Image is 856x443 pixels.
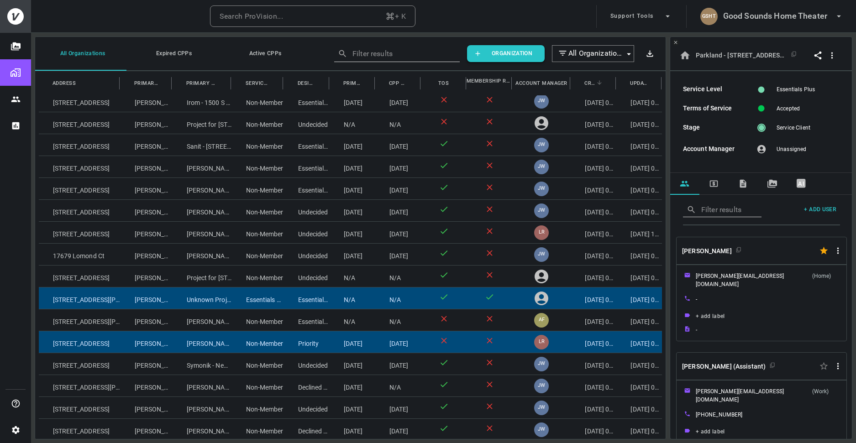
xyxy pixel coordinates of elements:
div: [STREET_ADDRESS] [39,331,121,353]
div: [PERSON_NAME] [121,222,173,243]
div: [DATE] [375,222,421,243]
div: Project for [STREET_ADDRESS] [173,266,232,287]
div: Non-Member [232,397,284,418]
text: AI [798,180,805,187]
div: [PERSON_NAME] - [STREET_ADDRESS][PERSON_NAME] [173,375,232,396]
div: JW [534,379,549,393]
div: [DATE] [330,134,375,156]
div: N/A [375,112,421,134]
div: Non-Member [232,244,284,265]
span: Desired [298,78,316,88]
div: [DATE] [375,353,421,375]
div: Essentials Plus [232,287,284,309]
div: [DATE] [375,331,421,353]
button: Export results [641,45,658,62]
div: JW [534,138,549,152]
div: [PERSON_NAME] [121,244,173,265]
div: [DATE] 00:00:00+00 [571,353,616,375]
button: All Organizations [35,36,126,71]
div: [STREET_ADDRESS] [39,90,121,112]
div: [DATE] 00:00:00+00 [571,200,616,221]
div: [DATE] 00:00:00+00 [616,266,662,287]
div: Essentials Plus [284,287,330,309]
div: [DATE] 00:00:00+00 [571,266,616,287]
div: [DATE] 00:00:00+00 [616,331,662,353]
div: [STREET_ADDRESS] [39,353,121,375]
button: Expired CPPs [126,36,218,71]
div: [PERSON_NAME] [121,178,173,199]
p: (Work) [812,387,829,406]
button: + add label [696,312,725,321]
p: Open User [682,362,766,370]
div: [STREET_ADDRESS] [39,419,121,440]
span: Primary day1 [343,78,362,88]
div: [DATE] 00:00:00+00 [616,200,662,221]
div: [STREET_ADDRESS] [39,397,121,418]
div: LR [534,335,549,349]
div: [DATE] 00:00:00+00 [571,397,616,418]
div: [DATE] 00:00:00+00 [616,419,662,440]
button: Close Side Panel [672,39,679,46]
div: 17679 Lomond Ct [39,244,121,265]
div: [STREET_ADDRESS][PERSON_NAME] [39,309,121,331]
div: Priority [284,331,330,353]
span: Primary project [186,78,218,88]
div: Non-Member [232,90,284,112]
div: JW [534,94,549,109]
div: [STREET_ADDRESS][PERSON_NAME] [39,287,121,309]
div: [PERSON_NAME] - New Home [173,397,232,418]
p: - [696,295,697,303]
div: [PERSON_NAME] - System Update [173,419,232,440]
div: Non-Member [232,419,284,440]
div: Undecided [284,397,330,418]
div: Non-Member [232,200,284,221]
div: [DATE] 00:00:00+00 [616,156,662,177]
div: Project for [STREET_ADDRESS] [173,112,232,134]
div: [DATE] 00:00:00+00 [571,178,616,199]
button: Active CPPs [218,36,309,71]
button: PROJECTS [758,173,787,195]
p: [PERSON_NAME][EMAIL_ADDRESS][DOMAIN_NAME] [696,387,810,404]
div: [DATE] 00:00:00+00 [616,178,662,199]
div: [STREET_ADDRESS] [39,156,121,177]
div: Essentials Plus [777,85,815,94]
div: Irom - 1500 S Ocean [173,90,232,112]
div: [PERSON_NAME] - [STREET_ADDRESS] [173,222,232,243]
button: + Add User [800,202,840,217]
div: [PERSON_NAME] [121,112,173,134]
div: [STREET_ADDRESS] [39,178,121,199]
div: Declined Membership [284,375,330,396]
div: Essentials Plus [284,309,330,331]
div: GSHT [700,8,718,25]
div: Non-Member [232,375,284,396]
div: [DATE] [330,200,375,221]
div: Non-Member [232,134,284,156]
div: Symonik - New System [173,353,232,375]
div: Non-Member [232,331,284,353]
span: CPP Exp [389,78,407,88]
div: Essentials Plus [284,156,330,177]
div: N/A [375,266,421,287]
div: [DATE] 00:00:00+00 [616,134,662,156]
div: [DATE] 00:00:00+00 [571,244,616,265]
div: [PERSON_NAME] [121,419,173,440]
div: [DATE] [330,331,375,353]
button: Search ProVision...+ K [210,5,415,27]
button: + add label [696,427,725,437]
div: Non-Member [232,309,284,331]
div: [PERSON_NAME] - 5815 Vintage Oak Cir [173,178,232,199]
div: [PERSON_NAME] [121,134,173,156]
div: Accepted [777,104,840,113]
div: Unassigned [777,145,840,153]
div: Non-Member [232,178,284,199]
div: Undecided [284,353,330,375]
div: [DATE] [375,90,421,112]
div: [STREET_ADDRESS] [39,266,121,287]
div: [DATE] [330,222,375,243]
div: Essentials Plus [284,90,330,112]
div: JW [534,182,549,196]
p: Parkland - [STREET_ADDRESS][PERSON_NAME] [696,51,787,59]
span: All Organizations [568,48,623,59]
div: [STREET_ADDRESS] [39,134,121,156]
button: USERS [670,173,699,195]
